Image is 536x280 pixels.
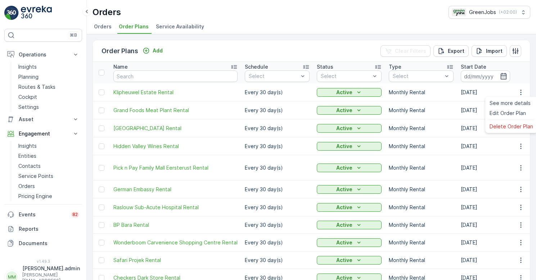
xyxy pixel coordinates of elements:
[18,104,39,111] p: Settings
[461,70,510,82] input: dd/mm/yyyy
[113,204,238,211] a: Raslouw Sub-Acute Hospital Rental
[241,252,313,269] td: Every 30 day(s)
[93,6,121,18] p: Orders
[99,240,104,245] div: Toggle Row Selected
[140,46,166,55] button: Add
[385,155,457,180] td: Monthly Rental
[336,221,352,229] p: Active
[461,63,486,70] p: Start Date
[15,171,82,181] a: Service Points
[18,93,37,101] p: Cockpit
[385,180,457,198] td: Monthly Rental
[469,9,496,16] p: GreenJobs
[448,47,464,55] p: Export
[15,191,82,201] a: Pricing Engine
[317,142,382,151] button: Active
[393,73,442,80] p: Select
[18,73,39,81] p: Planning
[15,102,82,112] a: Settings
[22,265,80,272] p: [PERSON_NAME].admin
[99,187,104,192] div: Toggle Row Selected
[113,143,238,150] a: Hidden Valley Wines Rental
[113,164,238,171] a: Pick n Pay Family Mall Eersterust Rental
[241,119,313,137] td: Every 30 day(s)
[317,256,382,265] button: Active
[385,83,457,101] td: Monthly Rental
[241,155,313,180] td: Every 30 day(s)
[449,6,530,19] button: GreenJobs(+02:00)
[499,9,517,15] p: ( +02:00 )
[385,101,457,119] td: Monthly Rental
[99,257,104,263] div: Toggle Row Selected
[317,106,382,115] button: Active
[15,151,82,161] a: Entities
[18,183,35,190] p: Orders
[99,222,104,228] div: Toggle Row Selected
[15,92,82,102] a: Cockpit
[249,73,298,80] p: Select
[70,32,77,38] p: ⌘B
[336,164,352,171] p: Active
[317,185,382,194] button: Active
[18,193,52,200] p: Pricing Engine
[113,221,238,229] a: BP Bara Rental
[113,107,238,114] a: Grand Foods Meat Plant Rental
[19,116,68,123] p: Asset
[18,83,55,91] p: Routes & Tasks
[113,239,238,246] a: Wonderboom Carvenience Shopping Centre Rental
[113,70,238,82] input: Search
[113,257,238,264] a: Safari Projek Rental
[113,125,238,132] span: [GEOGRAPHIC_DATA] Rental
[490,123,533,130] span: Delete Order Plan
[317,221,382,229] button: Active
[19,130,68,137] p: Engagement
[433,45,469,57] button: Export
[4,6,19,20] img: logo
[19,240,79,247] p: Documents
[336,204,352,211] p: Active
[113,186,238,193] a: German Embassy Rental
[452,8,466,16] img: Green_Jobs_Logo.png
[487,108,536,118] a: Edit Order Plan
[385,137,457,155] td: Monthly Rental
[472,45,507,57] button: Import
[18,142,37,150] p: Insights
[15,72,82,82] a: Planning
[4,47,82,62] button: Operations
[487,98,536,108] a: See more details
[336,143,352,150] p: Active
[18,162,41,170] p: Contacts
[385,198,457,216] td: Monthly Rental
[19,225,79,233] p: Reports
[153,47,163,54] p: Add
[336,257,352,264] p: Active
[15,141,82,151] a: Insights
[241,216,313,234] td: Every 30 day(s)
[490,110,526,117] span: Edit Order Plan
[94,23,112,30] span: Orders
[156,23,204,30] span: Service Availability
[113,63,128,70] p: Name
[18,173,53,180] p: Service Points
[385,216,457,234] td: Monthly Rental
[4,127,82,141] button: Engagement
[490,100,531,107] span: See more details
[19,211,67,218] p: Events
[113,89,238,96] a: Klipheuwel Estate Rental
[113,125,238,132] a: Queens Gardens Rental
[102,46,138,56] p: Order Plans
[321,73,370,80] p: Select
[380,45,431,57] button: Clear Filters
[317,203,382,212] button: Active
[4,207,82,222] a: Events82
[241,234,313,252] td: Every 30 day(s)
[241,198,313,216] td: Every 30 day(s)
[99,143,104,149] div: Toggle Row Selected
[336,239,352,246] p: Active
